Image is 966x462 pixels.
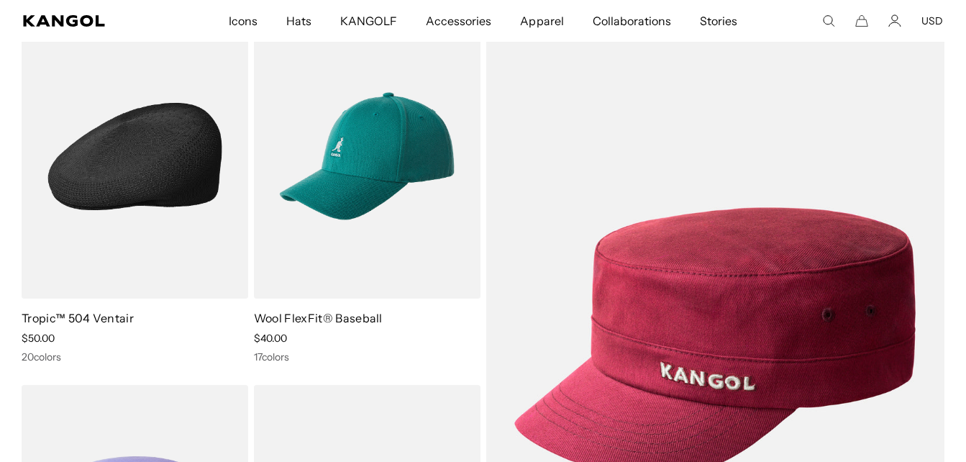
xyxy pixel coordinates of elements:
summary: Search here [822,14,835,27]
a: Account [888,14,901,27]
button: USD [921,14,943,27]
span: $50.00 [22,332,55,345]
span: $40.00 [254,332,287,345]
a: Wool FlexFit® Baseball [254,311,383,325]
img: Wool FlexFit® Baseball [254,14,480,299]
div: 20 colors [22,350,248,363]
button: Cart [855,14,868,27]
a: Tropic™ 504 Ventair [22,311,134,325]
img: Tropic™ 504 Ventair [22,14,248,299]
div: 17 colors [254,350,480,363]
a: Kangol [23,15,150,27]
